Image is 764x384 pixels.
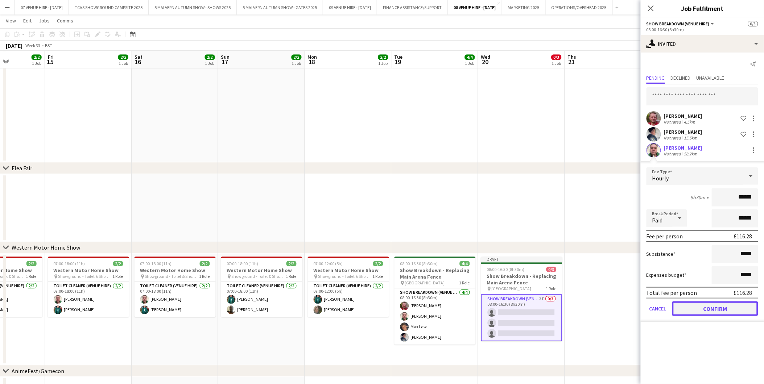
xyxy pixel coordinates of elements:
button: 5 MALVERN AUTUMN SHOW - GATES 2025 [237,0,323,14]
app-job-card: 07:00-18:00 (11h)2/2Western Motor Home Show Showground - Toilet & Showers1 RoleToilet Cleaner (Ve... [48,256,129,317]
span: 21 [567,58,577,66]
span: 2/2 [26,261,37,266]
app-card-role: Toilet Cleaner (Venue Hire)2/207:00-12:00 (5h)[PERSON_NAME][PERSON_NAME] [308,282,389,317]
app-card-role: Toilet Cleaner (Venue Hire)2/207:00-18:00 (11h)[PERSON_NAME][PERSON_NAME] [221,282,302,317]
div: [PERSON_NAME] [664,145,702,151]
button: 09 VENUE HIRE - [DATE] [323,0,377,14]
span: 2/2 [378,54,388,60]
span: 1 Role [546,286,557,291]
div: £116.28 [734,233,752,240]
span: 08:00-16:30 (8h30m) [487,267,525,272]
button: 08 VENUE HIRE - [DATE] [448,0,502,14]
span: 2/2 [113,261,123,266]
app-card-role: Show Breakdown (Venue Hire)4/408:00-16:30 (8h30m)[PERSON_NAME][PERSON_NAME]Max Law[PERSON_NAME] [395,288,476,345]
span: 18 [307,58,317,66]
button: Show Breakdown (Venue Hire) [647,21,715,26]
span: 1 Role [286,274,297,279]
div: 1 Job [292,60,301,66]
span: Showground - Toilet & Showers [318,274,373,279]
a: Edit [20,16,34,25]
h3: Western Motor Home Show [221,267,302,274]
div: 1 Job [205,60,215,66]
span: 08:00-16:30 (8h30m) [400,261,438,266]
div: Invited [641,35,764,53]
span: Edit [23,17,32,24]
span: 0/3 [546,267,557,272]
div: £116.28 [734,289,752,296]
div: 4.5km [683,119,697,125]
app-card-role: Show Breakdown (Venue Hire)2I0/308:00-16:30 (8h30m) [481,294,562,341]
span: [GEOGRAPHIC_DATA] [405,280,445,285]
span: Fri [48,54,54,60]
div: Fee per person [647,233,683,240]
app-job-card: 07:00-18:00 (11h)2/2Western Motor Home Show Showground - Toilet & Showers1 RoleToilet Cleaner (Ve... [221,256,302,317]
span: 2/2 [292,54,302,60]
span: Pending [647,75,665,80]
span: 1 Role [199,274,210,279]
button: 07 VENUE HIRE - [DATE] [15,0,69,14]
span: Hourly [652,175,669,182]
button: Confirm [672,301,758,316]
div: [PERSON_NAME] [664,129,702,135]
div: BST [45,43,52,48]
div: Not rated [664,119,683,125]
span: 1 Role [459,280,470,285]
span: 20 [480,58,491,66]
span: 2/2 [373,261,383,266]
div: Total fee per person [647,289,697,296]
label: Subsistence [647,251,676,257]
span: 0/3 [552,54,562,60]
button: OPERATIONS/OVERHEAD 2025 [546,0,613,14]
app-job-card: 07:00-18:00 (11h)2/2Western Motor Home Show Showground - Toilet & Showers1 RoleToilet Cleaner (Ve... [135,256,216,317]
div: 58.2km [683,151,699,156]
h3: Western Motor Home Show [308,267,389,274]
span: 2/2 [200,261,210,266]
span: 07:00-18:00 (11h) [54,261,85,266]
span: 1 Role [26,274,37,279]
div: 1 Job [552,60,561,66]
div: [PERSON_NAME] [664,113,702,119]
span: Tue [395,54,403,60]
span: 2/2 [118,54,128,60]
span: 17 [220,58,230,66]
div: Western Motor Home Show [12,244,80,251]
span: Week 33 [24,43,42,48]
span: 2/2 [205,54,215,60]
button: MARKETING 2025 [502,0,546,14]
button: 5 MALVERN AUTUMN SHOW - SHOWS 2025 [149,0,237,14]
span: 4/4 [460,261,470,266]
div: 8h30m x [691,194,709,201]
span: View [6,17,16,24]
span: 07:00-12:00 (5h) [314,261,343,266]
a: Jobs [36,16,53,25]
span: Comms [57,17,73,24]
div: Draft [481,256,562,262]
span: 0/3 [748,21,758,26]
div: 1 Job [119,60,128,66]
span: 19 [393,58,403,66]
span: 07:00-18:00 (11h) [140,261,172,266]
a: View [3,16,19,25]
span: 15 [47,58,54,66]
span: 1 Role [113,274,123,279]
div: 08:00-16:30 (8h30m) [647,27,758,32]
h3: Job Fulfilment [641,4,764,13]
span: Thu [568,54,577,60]
span: Show Breakdown (Venue Hire) [647,21,710,26]
span: Sat [135,54,143,60]
span: Paid [652,217,663,224]
div: Flea Fair [12,164,32,172]
span: [GEOGRAPHIC_DATA] [492,286,532,291]
app-job-card: 08:00-16:30 (8h30m)4/4Show Breakdown - Replacing Main Arena Fence [GEOGRAPHIC_DATA]1 RoleShow Bre... [395,256,476,345]
span: Sun [221,54,230,60]
div: AnimeFest/Gamecon [12,367,64,375]
span: 1 Role [373,274,383,279]
div: 1 Job [465,60,475,66]
span: Showground - Toilet & Showers [232,274,286,279]
div: [DATE] [6,42,22,49]
h3: Western Motor Home Show [135,267,216,274]
span: Showground - Toilet & Showers [145,274,199,279]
